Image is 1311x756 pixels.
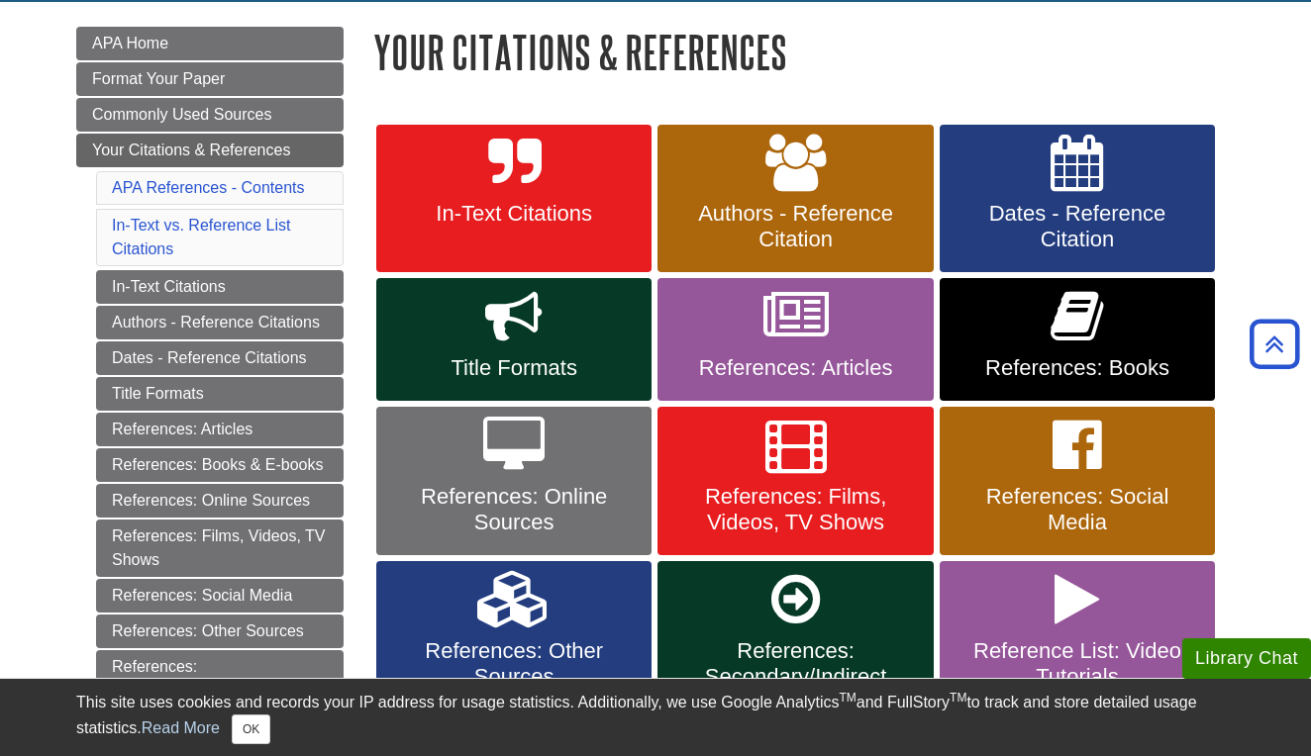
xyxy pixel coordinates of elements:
[940,407,1215,555] a: References: Social Media
[376,561,652,735] a: References: Other Sources
[76,62,344,96] a: Format Your Paper
[657,561,933,735] a: References: Secondary/Indirect Sources
[96,484,344,518] a: References: Online Sources
[96,413,344,446] a: References: Articles
[955,638,1200,690] span: Reference List: Video Tutorials
[96,341,344,375] a: Dates - Reference Citations
[92,70,225,87] span: Format Your Paper
[96,306,344,339] a: Authors - Reference Citations
[376,125,652,273] a: In-Text Citations
[391,355,637,381] span: Title Formats
[92,35,168,51] span: APA Home
[672,638,918,715] span: References: Secondary/Indirect Sources
[955,484,1200,535] span: References: Social Media
[96,650,344,708] a: References: Secondary/Indirect Sources
[112,179,304,196] a: APA References - Contents
[96,377,344,411] a: Title Formats
[96,614,344,648] a: References: Other Sources
[76,98,344,132] a: Commonly Used Sources
[96,520,344,577] a: References: Films, Videos, TV Shows
[92,106,271,123] span: Commonly Used Sources
[96,448,344,482] a: References: Books & E-books
[96,270,344,304] a: In-Text Citations
[376,278,652,401] a: Title Formats
[839,691,856,705] sup: TM
[391,201,637,227] span: In-Text Citations
[373,27,1235,77] h1: Your Citations & References
[76,134,344,167] a: Your Citations & References
[391,638,637,690] span: References: Other Sources
[76,27,344,60] a: APA Home
[112,217,291,257] a: In-Text vs. Reference List Citations
[940,561,1215,735] a: Reference List: Video Tutorials
[96,579,344,613] a: References: Social Media
[672,484,918,535] span: References: Films, Videos, TV Shows
[940,125,1215,273] a: Dates - Reference Citation
[1182,638,1311,679] button: Library Chat
[232,714,270,744] button: Close
[672,201,918,252] span: Authors - Reference Citation
[657,125,933,273] a: Authors - Reference Citation
[940,278,1215,401] a: References: Books
[92,142,290,158] span: Your Citations & References
[142,719,220,736] a: Read More
[76,691,1235,744] div: This site uses cookies and records your IP address for usage statistics. Additionally, we use Goo...
[376,407,652,555] a: References: Online Sources
[955,355,1200,381] span: References: Books
[672,355,918,381] span: References: Articles
[1243,331,1306,357] a: Back to Top
[657,278,933,401] a: References: Articles
[657,407,933,555] a: References: Films, Videos, TV Shows
[391,484,637,535] span: References: Online Sources
[950,691,966,705] sup: TM
[955,201,1200,252] span: Dates - Reference Citation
